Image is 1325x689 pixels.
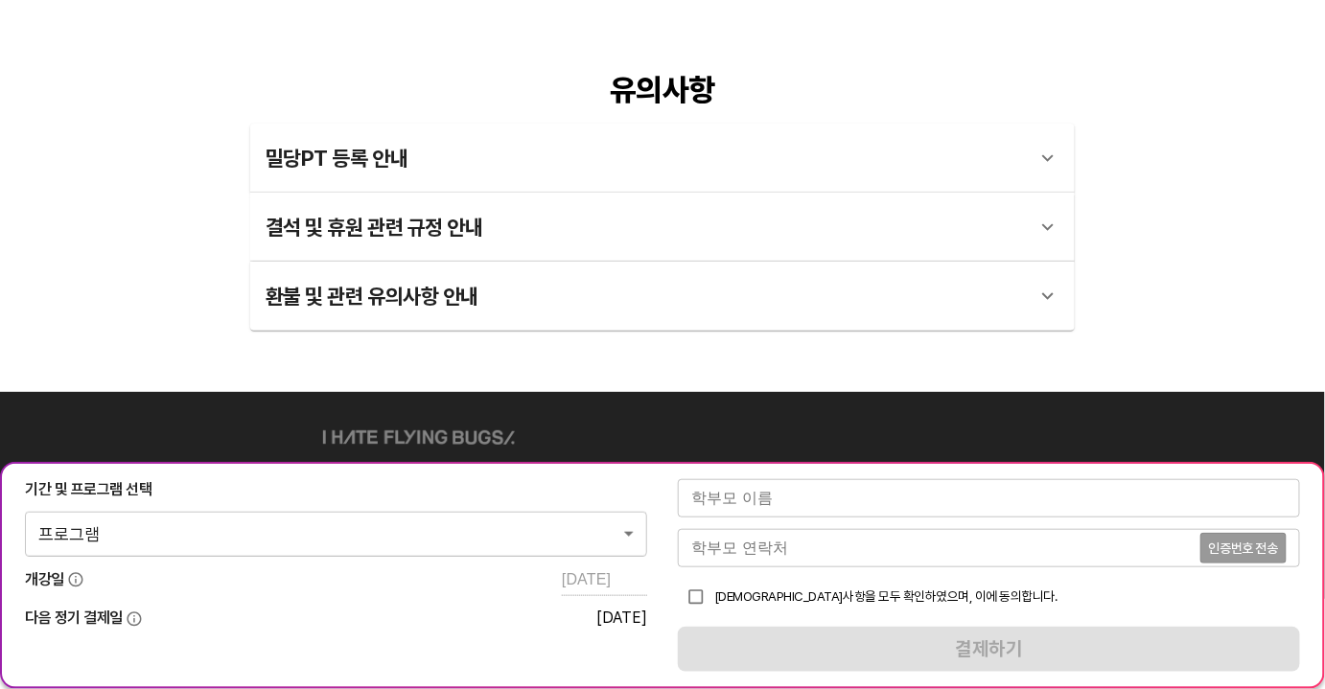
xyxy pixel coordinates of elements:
[25,512,647,556] div: 프로그램
[250,262,1075,331] div: 환불 및 관련 유의사항 안내
[25,479,647,500] div: 기간 및 프로그램 선택
[596,609,647,627] div: [DATE]
[266,204,1025,250] div: 결석 및 휴원 관련 규정 안내
[266,273,1025,319] div: 환불 및 관련 유의사항 안내
[250,72,1075,108] div: 유의사항
[678,529,1200,567] input: 학부모 연락처를 입력해주세요
[250,124,1075,193] div: 밀당PT 등록 안내
[25,569,64,590] span: 개강일
[714,588,1058,604] span: [DEMOGRAPHIC_DATA]사항을 모두 확인하였으며, 이에 동의합니다.
[25,608,123,629] span: 다음 정기 결제일
[266,135,1025,181] div: 밀당PT 등록 안내
[250,193,1075,262] div: 결석 및 휴원 관련 규정 안내
[323,430,515,445] img: ihateflyingbugs
[678,479,1300,517] input: 학부모 이름을 입력해주세요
